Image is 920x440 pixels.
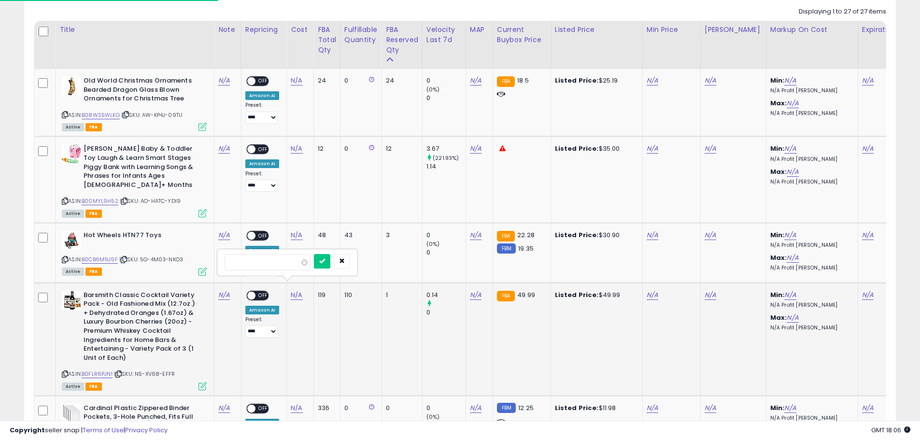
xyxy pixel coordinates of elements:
p: N/A Profit [PERSON_NAME] [770,156,850,163]
a: N/A [470,76,481,85]
strong: Copyright [10,426,45,435]
a: N/A [218,76,230,85]
b: Listed Price: [555,230,599,240]
a: N/A [787,99,798,108]
div: 1 [386,291,415,299]
div: Title [59,25,210,35]
b: [PERSON_NAME] Baby & Toddler Toy Laugh & Learn Smart Stages Piggy Bank with Learning Songs & Phra... [84,144,201,192]
div: $30.90 [555,231,635,240]
div: 0 [426,404,466,412]
div: Cost [291,25,310,35]
a: N/A [784,403,796,413]
div: Preset: [245,316,279,338]
span: 18.5 [517,76,529,85]
b: Min: [770,403,785,412]
span: All listings currently available for purchase on Amazon [62,383,84,391]
div: Amazon AI [245,306,279,314]
div: 1.14 [426,162,466,171]
div: 0 [426,231,466,240]
div: 0 [426,76,466,85]
a: N/A [291,230,302,240]
a: N/A [705,290,716,300]
div: 0 [386,404,415,412]
div: Current Buybox Price [497,25,547,45]
div: 0 [344,404,374,412]
div: $49.99 [555,291,635,299]
b: Max: [770,253,787,262]
a: N/A [784,230,796,240]
div: Min Price [647,25,696,35]
div: 0 [344,76,374,85]
a: N/A [705,76,716,85]
div: $25.19 [555,76,635,85]
a: B0FLR6PJN1 [82,370,113,378]
div: 24 [318,76,333,85]
small: FBA [497,231,515,241]
div: 0 [344,144,374,153]
div: Note [218,25,237,35]
div: 110 [344,291,374,299]
img: 41kWavaS7yL._SL40_.jpg [62,144,81,163]
b: Max: [770,99,787,108]
span: | SKU: AW-KP4J-09TU [121,111,183,119]
a: N/A [218,230,230,240]
span: All listings currently available for purchase on Amazon [62,123,84,131]
b: Max: [770,313,787,322]
b: Listed Price: [555,144,599,153]
div: ASIN: [62,76,207,130]
small: FBA [497,291,515,301]
a: N/A [787,313,798,323]
div: 48 [318,231,333,240]
img: 31rf5xnBGkL._SL40_.jpg [62,76,81,96]
p: N/A Profit [PERSON_NAME] [770,179,850,185]
a: N/A [784,144,796,154]
b: Max: [770,167,787,176]
a: N/A [705,403,716,413]
a: N/A [787,253,798,263]
div: Repricing [245,25,283,35]
p: N/A Profit [PERSON_NAME] [770,110,850,117]
a: B08WS5WLKG [82,111,120,119]
a: N/A [218,144,230,154]
b: Listed Price: [555,403,599,412]
div: 12 [318,144,333,153]
div: Amazon AI [245,159,279,168]
a: N/A [647,230,658,240]
p: N/A Profit [PERSON_NAME] [770,265,850,271]
a: N/A [470,290,481,300]
a: N/A [647,403,658,413]
a: N/A [291,76,302,85]
a: N/A [647,290,658,300]
b: Listed Price: [555,290,599,299]
div: 24 [386,76,415,85]
b: Min: [770,290,785,299]
small: (0%) [426,85,440,93]
span: OFF [255,232,271,240]
small: FBM [497,243,516,254]
a: N/A [647,144,658,154]
span: OFF [255,77,271,85]
div: FBA Reserved Qty [386,25,418,55]
div: ASIN: [62,231,207,275]
p: N/A Profit [PERSON_NAME] [770,87,850,94]
span: | SKU: AO-HATC-YDI9 [120,197,181,205]
div: Preset: [245,170,279,192]
div: 0.14 [426,291,466,299]
span: All listings currently available for purchase on Amazon [62,210,84,218]
div: 0 [426,94,466,102]
a: N/A [470,230,481,240]
b: Barsmith Classic Cocktail Variety Pack - Old Fashioned Mix (12.7oz.) + Dehydrated Oranges (1.67oz... [84,291,201,365]
div: 3.67 [426,144,466,153]
span: FBA [85,268,102,276]
a: N/A [862,144,874,154]
span: 22.28 [517,230,535,240]
div: 0 [426,308,466,317]
span: FBA [85,383,102,391]
b: Hot Wheels HTN77 Toys [84,231,201,242]
div: Listed Price [555,25,638,35]
span: 19.35 [518,244,534,253]
a: N/A [862,290,874,300]
a: N/A [218,403,230,413]
div: Amazon AI [245,91,279,100]
span: OFF [255,404,271,412]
